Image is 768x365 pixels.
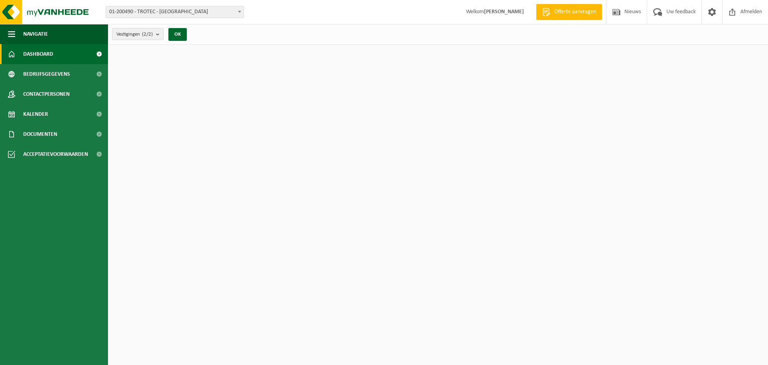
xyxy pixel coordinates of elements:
span: Navigatie [23,24,48,44]
span: 01-200490 - TROTEC - VEURNE [106,6,244,18]
count: (2/2) [142,32,153,37]
span: Contactpersonen [23,84,70,104]
a: Offerte aanvragen [536,4,602,20]
span: Vestigingen [116,28,153,40]
button: Vestigingen(2/2) [112,28,164,40]
span: Kalender [23,104,48,124]
span: Documenten [23,124,57,144]
span: Acceptatievoorwaarden [23,144,88,164]
span: Bedrijfsgegevens [23,64,70,84]
span: Dashboard [23,44,53,64]
button: OK [168,28,187,41]
span: Offerte aanvragen [552,8,598,16]
strong: [PERSON_NAME] [484,9,524,15]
